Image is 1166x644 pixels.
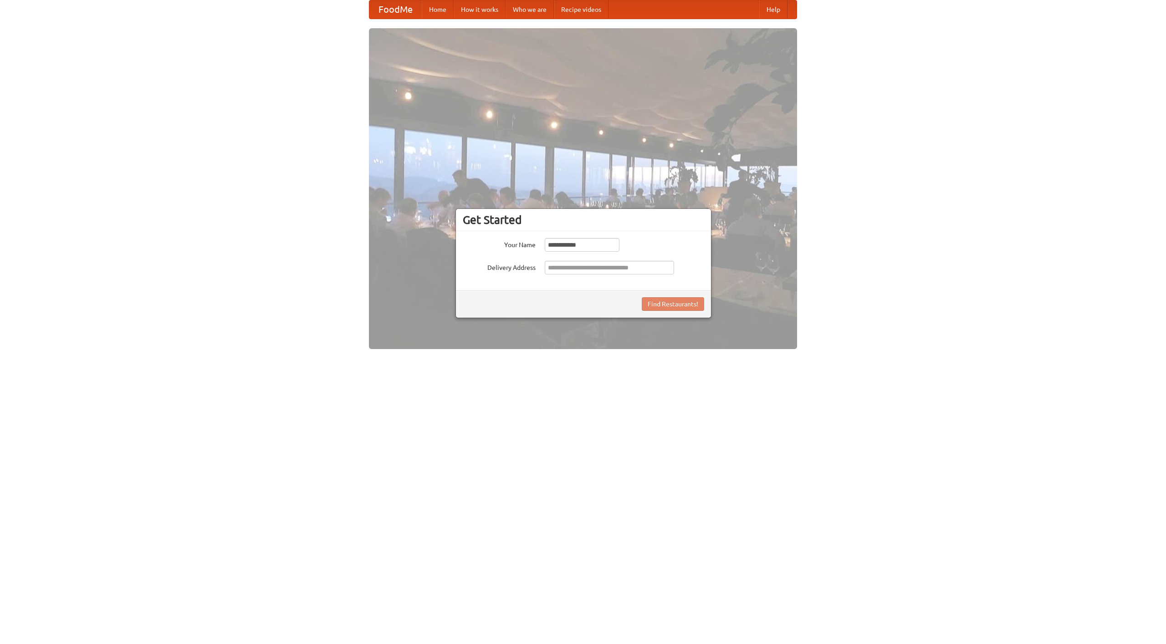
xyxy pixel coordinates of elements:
a: Who we are [506,0,554,19]
a: Recipe videos [554,0,609,19]
a: How it works [454,0,506,19]
a: Help [759,0,788,19]
a: FoodMe [369,0,422,19]
label: Delivery Address [463,261,536,272]
h3: Get Started [463,213,704,227]
a: Home [422,0,454,19]
label: Your Name [463,238,536,249]
button: Find Restaurants! [642,297,704,311]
